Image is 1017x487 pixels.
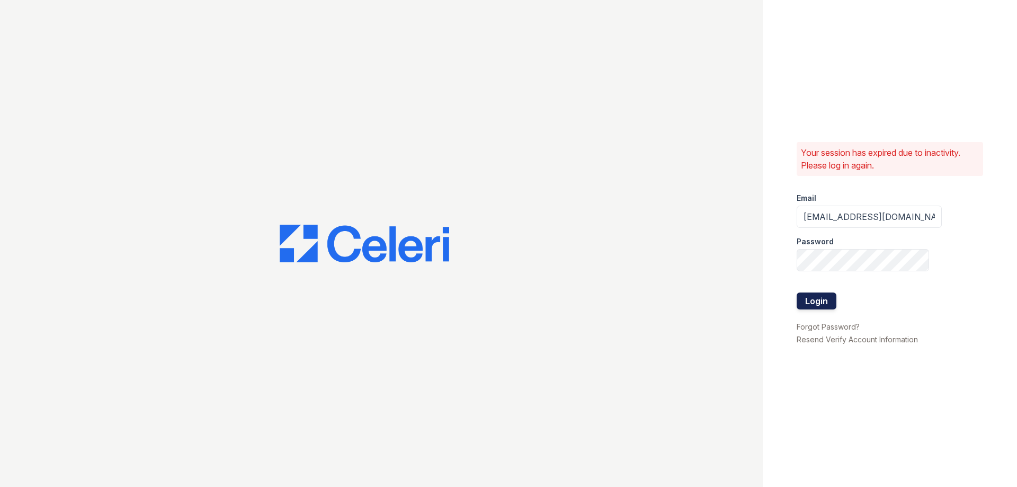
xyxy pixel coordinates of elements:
[797,335,918,344] a: Resend Verify Account Information
[280,225,449,263] img: CE_Logo_Blue-a8612792a0a2168367f1c8372b55b34899dd931a85d93a1a3d3e32e68fde9ad4.png
[797,193,816,203] label: Email
[797,293,836,309] button: Login
[797,322,860,331] a: Forgot Password?
[801,146,979,172] p: Your session has expired due to inactivity. Please log in again.
[797,236,834,247] label: Password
